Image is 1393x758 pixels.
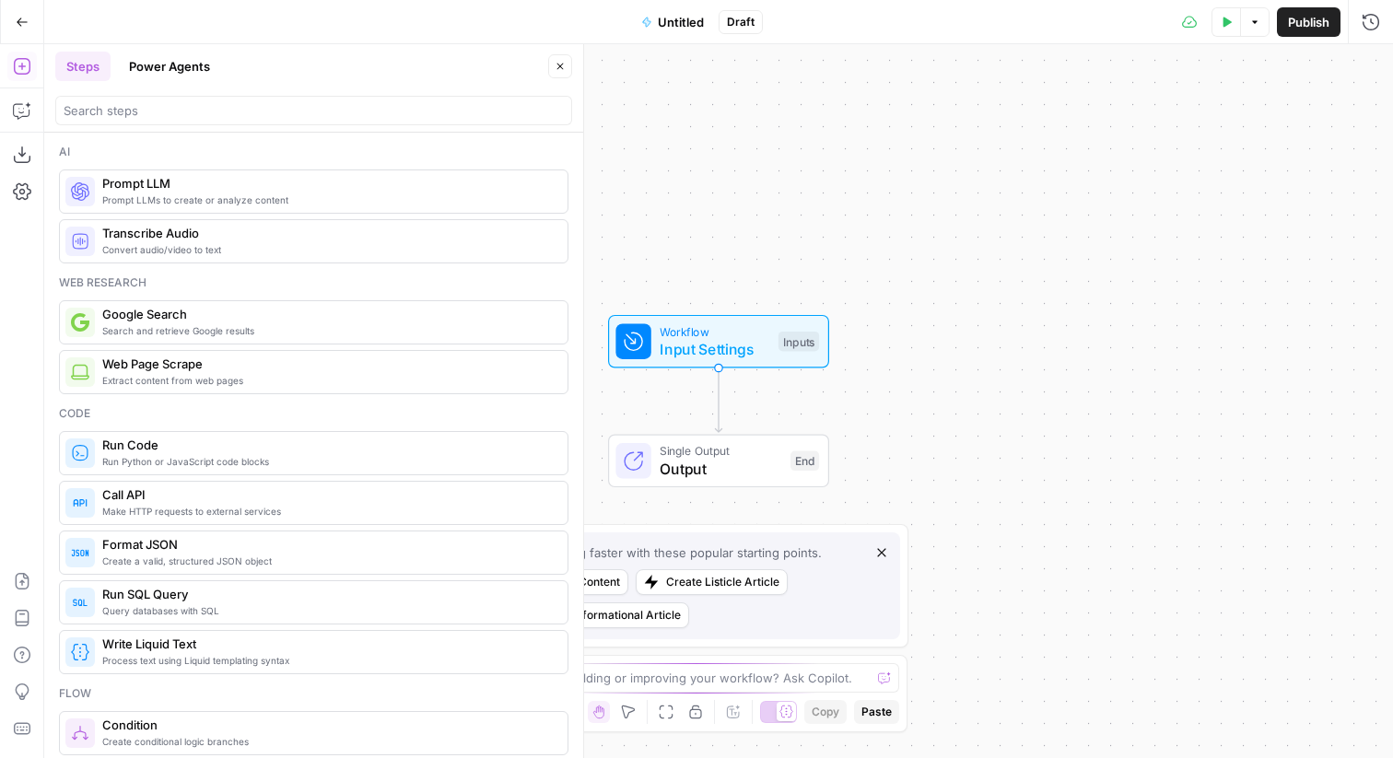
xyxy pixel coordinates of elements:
span: Workflow [660,322,769,340]
span: Prompt LLM [102,174,553,192]
div: Web research [59,274,568,291]
div: WorkflowInput SettingsInputs [547,315,890,368]
span: Transcribe Audio [102,224,553,242]
button: Steps [55,52,111,81]
span: Prompt LLMs to create or analyze content [102,192,553,207]
div: Begin building faster with these popular starting points. [504,543,822,562]
button: Untitled [630,7,715,37]
button: Power Agents [118,52,221,81]
span: Call API [102,485,553,504]
span: Single Output [660,442,781,460]
span: Extract content from web pages [102,373,553,388]
div: Ai [59,144,568,160]
div: Single OutputOutputEnd [547,435,890,488]
div: Flow [59,685,568,702]
span: Search and retrieve Google results [102,323,553,338]
span: Condition [102,716,553,734]
span: Publish [1288,13,1329,31]
g: Edge from start to end [715,368,721,433]
span: Convert audio/video to text [102,242,553,257]
span: Untitled [658,13,704,31]
span: Output [660,458,781,480]
span: Make HTTP requests to external services [102,504,553,519]
span: Format JSON [102,535,553,554]
span: Run Code [102,436,553,454]
span: Query databases with SQL [102,603,553,618]
span: Process text using Liquid templating syntax [102,653,553,668]
div: End [790,451,819,472]
button: Copy [804,700,847,724]
span: Create a valid, structured JSON object [102,554,553,568]
span: Google Search [102,305,553,323]
span: Write Liquid Text [102,635,553,653]
span: Web Page Scrape [102,355,553,373]
button: Publish [1277,7,1340,37]
span: Run Python or JavaScript code blocks [102,454,553,469]
input: Search steps [64,101,564,120]
span: Run SQL Query [102,585,553,603]
div: Create Informational Article [534,607,681,624]
div: Inputs [778,332,819,352]
div: Create Listicle Article [666,574,779,590]
span: Draft [727,14,755,30]
div: Code [59,405,568,422]
span: Create conditional logic branches [102,734,553,749]
span: Copy [812,704,839,720]
span: Paste [861,704,892,720]
span: Input Settings [660,338,769,360]
button: Paste [854,700,899,724]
